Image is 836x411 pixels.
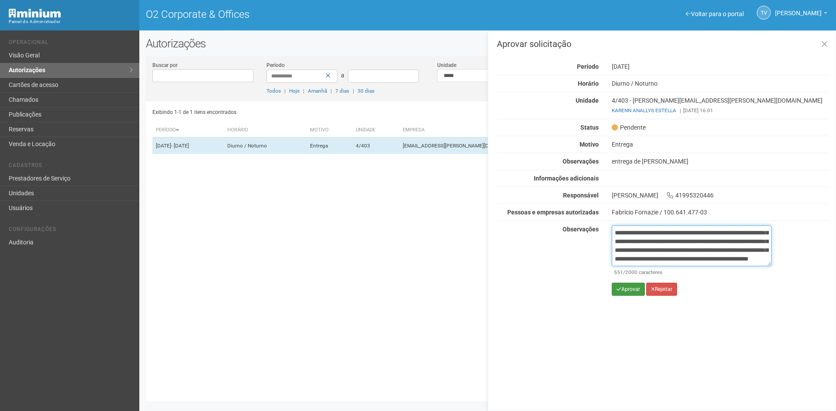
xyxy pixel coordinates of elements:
a: Amanhã [308,88,327,94]
a: Fechar [816,35,833,54]
div: Fabrício Fornazie / 100.641.477-03 [612,208,829,216]
a: TV [757,6,771,20]
strong: Horário [578,80,599,87]
a: KARENN ANALLYS ESTELLA [612,107,676,114]
span: - [DATE] [171,143,189,149]
strong: Motivo [580,141,599,148]
a: 30 dias [357,88,374,94]
td: [EMAIL_ADDRESS][PERSON_NAME][DOMAIN_NAME] [399,137,624,154]
strong: Unidade [576,97,599,104]
a: Hoje [289,88,300,94]
span: Pendente [612,124,646,131]
th: Motivo [307,123,352,137]
a: Voltar para o portal [686,10,744,17]
strong: Observações [563,158,599,165]
li: Cadastros [9,162,133,171]
div: Entrega [605,140,836,148]
div: [DATE] [605,63,836,70]
div: [DATE] 16:01 [612,107,829,114]
div: Exibindo 1-1 de 1 itens encontrados [152,106,485,119]
span: | [284,88,286,94]
strong: Status [580,124,599,131]
label: Unidade [437,61,456,69]
span: | [303,88,304,94]
strong: Período [577,63,599,70]
label: Buscar por [152,61,178,69]
li: Operacional [9,39,133,48]
h3: Aprovar solicitação [497,40,829,48]
th: Período [152,123,224,137]
td: [DATE] [152,137,224,154]
a: Todos [266,88,281,94]
span: a [341,72,344,79]
button: Aprovar [612,283,645,296]
strong: Pessoas e empresas autorizadas [507,209,599,216]
div: [PERSON_NAME] 41995320446 [605,191,836,199]
li: Configurações [9,226,133,235]
td: 4/403 [352,137,399,154]
label: Período [266,61,285,69]
div: Painel do Administrador [9,18,133,26]
span: | [680,107,681,114]
div: entrega de [PERSON_NAME] [605,157,836,165]
span: 551 [614,269,623,275]
td: Diurno / Noturno [224,137,307,154]
div: /2000 caracteres [614,268,769,276]
button: Rejeitar [646,283,677,296]
strong: Informações adicionais [534,175,599,182]
span: Thayane Vasconcelos Torres [775,1,822,17]
th: Empresa [399,123,624,137]
h1: O2 Corporate & Offices [146,9,481,20]
div: 4/403 - [PERSON_NAME][EMAIL_ADDRESS][PERSON_NAME][DOMAIN_NAME] [605,97,836,114]
th: Horário [224,123,307,137]
div: Diurno / Noturno [605,80,836,87]
th: Unidade [352,123,399,137]
a: 7 dias [335,88,349,94]
strong: Observações [563,226,599,233]
a: [PERSON_NAME] [775,11,827,18]
h2: Autorizações [146,37,829,50]
img: Minium [9,9,61,18]
td: Entrega [307,137,352,154]
span: | [353,88,354,94]
span: | [330,88,332,94]
strong: Responsável [563,192,599,199]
